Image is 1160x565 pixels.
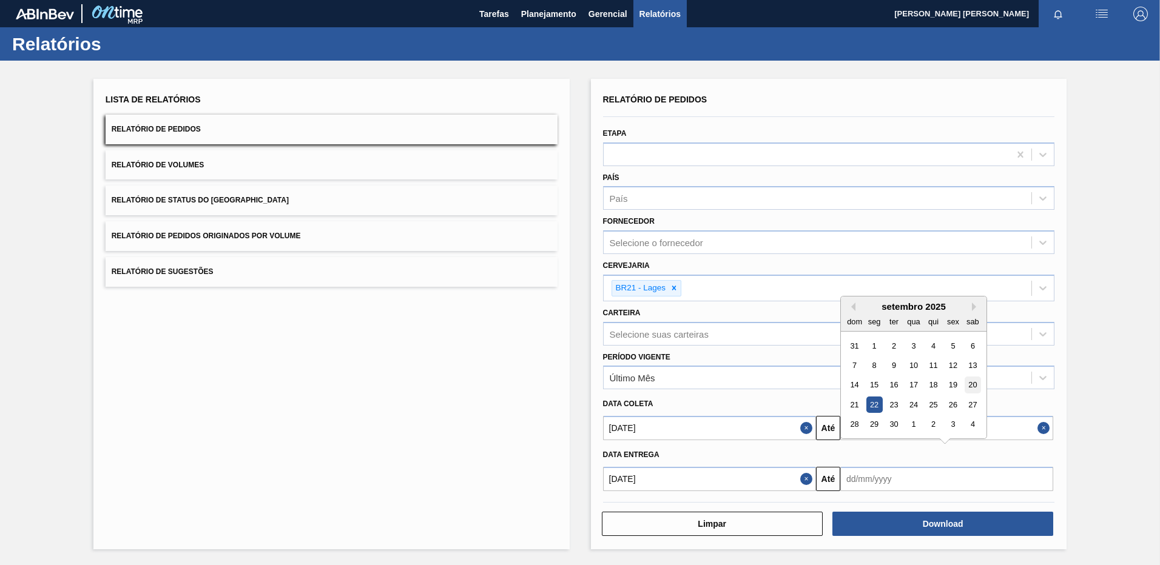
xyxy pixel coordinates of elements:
div: Choose domingo, 28 de setembro de 2025 [846,416,863,433]
span: Relatório de Volumes [112,161,204,169]
div: seg [866,313,882,330]
div: Choose quinta-feira, 2 de outubro de 2025 [925,416,942,433]
div: Último Mês [610,373,655,383]
button: Notificações [1039,5,1077,22]
h1: Relatórios [12,37,228,51]
div: Choose sábado, 13 de setembro de 2025 [965,357,981,373]
div: ter [886,313,902,330]
div: Choose domingo, 7 de setembro de 2025 [846,357,863,373]
span: Tarefas [479,7,509,21]
button: Close [800,467,816,491]
button: Limpar [602,512,823,536]
div: Choose quarta-feira, 17 de setembro de 2025 [905,377,922,393]
button: Download [832,512,1053,536]
div: Choose segunda-feira, 22 de setembro de 2025 [866,396,882,413]
div: Choose terça-feira, 23 de setembro de 2025 [886,396,902,413]
div: Choose quarta-feira, 3 de setembro de 2025 [905,338,922,354]
button: Close [800,416,816,440]
div: Choose quinta-feira, 18 de setembro de 2025 [925,377,942,393]
span: Relatório de Pedidos [112,125,201,133]
div: Choose sexta-feira, 5 de setembro de 2025 [945,338,961,354]
div: Choose sábado, 20 de setembro de 2025 [965,377,981,393]
button: Close [1037,416,1053,440]
input: dd/mm/yyyy [603,416,816,440]
label: Carteira [603,309,641,317]
div: Choose terça-feira, 2 de setembro de 2025 [886,338,902,354]
div: Choose quinta-feira, 25 de setembro de 2025 [925,396,942,413]
label: Etapa [603,129,627,138]
div: month 2025-09 [845,336,982,434]
div: Choose segunda-feira, 8 de setembro de 2025 [866,357,882,373]
div: Choose quinta-feira, 11 de setembro de 2025 [925,357,942,373]
div: Choose sexta-feira, 19 de setembro de 2025 [945,377,961,393]
div: Choose domingo, 14 de setembro de 2025 [846,377,863,393]
span: Relatórios [639,7,681,21]
span: Gerencial [588,7,627,21]
div: Selecione suas carteiras [610,329,709,339]
button: Relatório de Status do [GEOGRAPHIC_DATA] [106,186,558,215]
button: Relatório de Volumes [106,150,558,180]
img: userActions [1094,7,1109,21]
span: Planejamento [521,7,576,21]
div: sab [965,313,981,330]
div: Choose sábado, 4 de outubro de 2025 [965,416,981,433]
div: Choose terça-feira, 16 de setembro de 2025 [886,377,902,393]
img: Logout [1133,7,1148,21]
input: dd/mm/yyyy [840,467,1053,491]
div: Selecione o fornecedor [610,238,703,248]
div: Choose sábado, 6 de setembro de 2025 [965,338,981,354]
span: Relatório de Pedidos Originados por Volume [112,232,301,240]
div: Choose quarta-feira, 24 de setembro de 2025 [905,396,922,413]
div: Choose quarta-feira, 10 de setembro de 2025 [905,357,922,373]
div: Choose domingo, 21 de setembro de 2025 [846,396,863,413]
button: Previous Month [847,303,855,311]
div: Choose segunda-feira, 15 de setembro de 2025 [866,377,882,393]
label: Fornecedor [603,217,655,226]
div: qui [925,313,942,330]
button: Relatório de Pedidos [106,115,558,144]
div: Choose terça-feira, 30 de setembro de 2025 [886,416,902,433]
label: Período Vigente [603,353,670,361]
div: País [610,193,628,204]
div: sex [945,313,961,330]
div: dom [846,313,863,330]
span: Relatório de Pedidos [603,95,707,104]
div: Choose sexta-feira, 26 de setembro de 2025 [945,396,961,413]
div: Choose quinta-feira, 4 de setembro de 2025 [925,338,942,354]
span: Relatório de Sugestões [112,267,214,276]
label: Cervejaria [603,261,650,270]
button: Relatório de Sugestões [106,257,558,287]
div: Choose quarta-feira, 1 de outubro de 2025 [905,416,922,433]
span: Lista de Relatórios [106,95,201,104]
img: TNhmsLtSVTkK8tSr43FrP2fwEKptu5GPRR3wAAAABJRU5ErkJggg== [16,8,74,19]
div: Choose sexta-feira, 3 de outubro de 2025 [945,416,961,433]
div: Choose sábado, 27 de setembro de 2025 [965,396,981,413]
span: Data coleta [603,400,653,408]
div: Choose segunda-feira, 29 de setembro de 2025 [866,416,882,433]
button: Até [816,467,840,491]
div: BR21 - Lages [612,281,668,296]
div: Choose segunda-feira, 1 de setembro de 2025 [866,338,882,354]
div: Choose terça-feira, 9 de setembro de 2025 [886,357,902,373]
div: setembro 2025 [841,301,986,312]
button: Relatório de Pedidos Originados por Volume [106,221,558,251]
input: dd/mm/yyyy [603,467,816,491]
button: Até [816,416,840,440]
span: Data entrega [603,450,659,459]
label: País [603,173,619,182]
div: Choose sexta-feira, 12 de setembro de 2025 [945,357,961,373]
div: Choose domingo, 31 de agosto de 2025 [846,338,863,354]
span: Relatório de Status do [GEOGRAPHIC_DATA] [112,196,289,204]
button: Next Month [972,303,980,311]
div: qua [905,313,922,330]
